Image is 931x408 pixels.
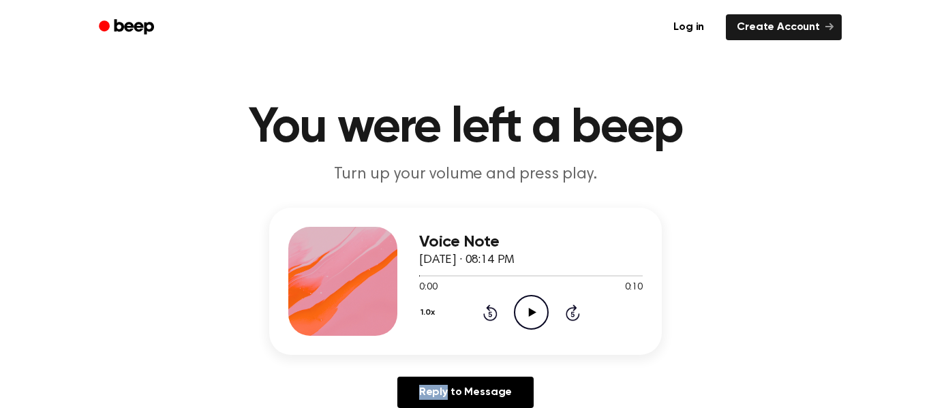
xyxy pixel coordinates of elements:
[89,14,166,41] a: Beep
[726,14,842,40] a: Create Account
[117,104,814,153] h1: You were left a beep
[419,281,437,295] span: 0:00
[204,163,727,186] p: Turn up your volume and press play.
[419,254,515,266] span: [DATE] · 08:14 PM
[419,233,643,251] h3: Voice Note
[419,301,440,324] button: 1.0x
[660,12,718,43] a: Log in
[625,281,643,295] span: 0:10
[397,377,534,408] a: Reply to Message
